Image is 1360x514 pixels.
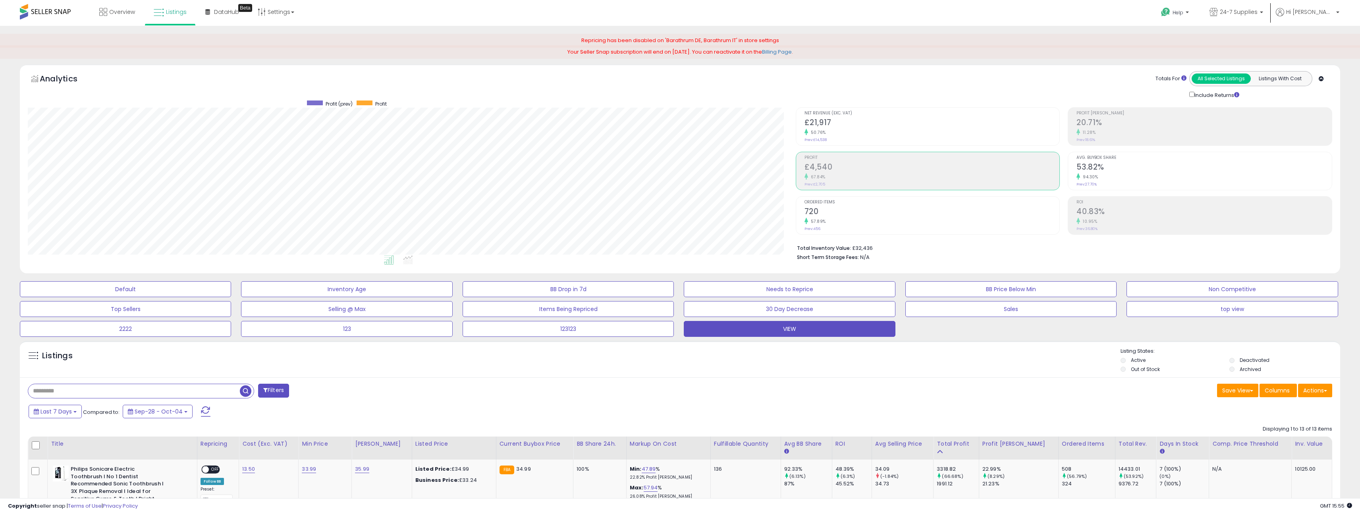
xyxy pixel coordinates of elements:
[875,480,934,487] div: 34.73
[642,465,656,473] a: 47.89
[53,466,69,481] img: 41eenhXcxXL._SL40_.jpg
[982,480,1058,487] div: 21.23%
[1119,466,1156,473] div: 14433.01
[1212,466,1285,473] div: N/A
[714,440,777,448] div: Fulfillable Quantity
[1156,75,1186,83] div: Totals For
[630,494,704,499] p: 26.08% Profit [PERSON_NAME]
[797,245,851,251] b: Total Inventory Value:
[8,502,37,510] strong: Copyright
[1076,111,1332,116] span: Profit [PERSON_NAME]
[463,301,674,317] button: Items Being Repriced
[1159,473,1171,479] small: (0%)
[201,478,224,485] div: Follow BB
[804,182,825,187] small: Prev: £2,705
[1220,8,1258,16] span: 24-7 Supplies
[20,321,231,337] button: 2222
[1062,480,1115,487] div: 324
[577,466,620,473] div: 100%
[762,48,792,56] a: Billing Page
[40,73,93,86] h5: Analytics
[1076,118,1332,129] h2: 20.71%
[1127,281,1338,297] button: Non Competitive
[714,466,775,473] div: 136
[1076,207,1332,218] h2: 40.83%
[804,200,1060,205] span: Ordered Items
[875,440,930,448] div: Avg Selling Price
[684,301,895,317] button: 30 Day Decrease
[20,301,231,317] button: Top Sellers
[784,440,829,448] div: Avg BB Share
[109,8,135,16] span: Overview
[1159,448,1164,455] small: Days In Stock.
[1076,162,1332,173] h2: 53.82%
[1127,301,1338,317] button: top view
[1119,480,1156,487] div: 9376.72
[1080,129,1096,135] small: 11.28%
[797,254,859,261] b: Short Term Storage Fees:
[880,473,899,479] small: (-1.84%)
[500,440,570,448] div: Current Buybox Price
[326,100,353,107] span: Profit (prev)
[123,405,193,418] button: Sep-28 - Oct-04
[302,440,348,448] div: Min Price
[1124,473,1144,479] small: (53.92%)
[1286,8,1334,16] span: Hi [PERSON_NAME]
[302,465,316,473] a: 33.99
[684,281,895,297] button: Needs to Reprice
[355,465,369,473] a: 35.99
[201,440,235,448] div: Repricing
[1062,440,1112,448] div: Ordered Items
[375,100,387,107] span: Profit
[1250,73,1310,84] button: Listings With Cost
[937,440,975,448] div: Total Profit
[1265,386,1290,394] span: Columns
[1076,156,1332,160] span: Avg. Buybox Share
[1298,384,1332,397] button: Actions
[942,473,963,479] small: (66.68%)
[1183,90,1249,99] div: Include Returns
[1080,218,1097,224] small: 10.95%
[103,502,138,510] a: Privacy Policy
[808,218,826,224] small: 57.89%
[804,226,820,231] small: Prev: 456
[463,321,674,337] button: 123123
[1295,466,1326,473] div: 10125.00
[982,440,1055,448] div: Profit [PERSON_NAME]
[1276,8,1339,26] a: Hi [PERSON_NAME]
[841,473,855,479] small: (6.3%)
[804,156,1060,160] span: Profit
[1159,480,1209,487] div: 7 (100%)
[626,437,710,460] th: The percentage added to the cost of goods (COGS) that forms the calculator for Min & Max prices.
[463,281,674,297] button: BB Drop in 7d
[1119,440,1153,448] div: Total Rev.
[1217,384,1258,397] button: Save View
[630,440,707,448] div: Markup on Cost
[41,408,72,415] span: Last 7 Days
[241,321,452,337] button: 123
[905,281,1117,297] button: BB Price Below Min
[784,466,832,473] div: 92.33%
[630,465,642,473] b: Min:
[630,484,644,491] b: Max:
[784,480,832,487] div: 87%
[808,174,826,180] small: 67.84%
[83,408,120,416] span: Compared to:
[630,475,704,480] p: 22.82% Profit [PERSON_NAME]
[68,502,102,510] a: Terms of Use
[209,466,222,473] span: OFF
[804,118,1060,129] h2: £21,917
[835,466,872,473] div: 48.39%
[1159,466,1209,473] div: 7 (100%)
[1161,7,1171,17] i: Get Help
[797,243,1326,252] li: £32,436
[242,440,295,448] div: Cost (Exc. VAT)
[937,480,978,487] div: 1991.12
[684,321,895,337] button: VIEW
[1192,73,1251,84] button: All Selected Listings
[644,484,658,492] a: 57.94
[242,465,255,473] a: 13.50
[784,448,789,455] small: Avg BB Share.
[1155,1,1197,26] a: Help
[135,408,183,415] span: Sep-28 - Oct-04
